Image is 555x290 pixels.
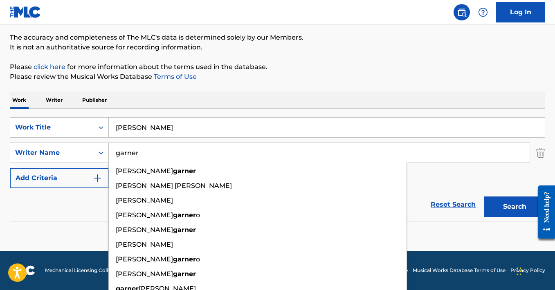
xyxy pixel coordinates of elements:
span: [PERSON_NAME] [116,226,173,234]
span: o [196,255,200,263]
p: Please review the Musical Works Database [10,72,545,82]
p: Writer [43,91,65,109]
iframe: Resource Center [532,179,555,245]
span: [PERSON_NAME] [116,241,173,248]
span: [PERSON_NAME] [116,167,173,175]
span: Mechanical Licensing Collective © 2025 [45,267,140,274]
div: Drag [517,259,521,283]
span: [PERSON_NAME] [PERSON_NAME] [116,182,232,190]
form: Search Form [10,117,545,221]
div: Writer Name [15,148,89,158]
p: Work [10,91,29,109]
div: Help [475,4,491,20]
img: help [478,7,488,17]
strong: garner [173,211,196,219]
img: MLC Logo [10,6,41,18]
a: Log In [496,2,545,22]
button: Add Criteria [10,168,109,188]
strong: garner [173,167,196,175]
div: Work Title [15,123,89,132]
a: Privacy Policy [510,267,545,274]
img: logo [10,265,35,275]
span: o [196,211,200,219]
strong: garner [173,255,196,263]
a: Public Search [454,4,470,20]
img: search [457,7,467,17]
a: click here [34,63,65,71]
p: Please for more information about the terms used in the database. [10,62,545,72]
p: Publisher [80,91,109,109]
img: Delete Criterion [536,143,545,163]
span: [PERSON_NAME] [116,211,173,219]
span: [PERSON_NAME] [116,270,173,278]
iframe: Chat Widget [514,251,555,290]
button: Search [484,196,545,217]
p: It is not an authoritative source for recording information. [10,42,545,52]
span: [PERSON_NAME] [116,255,173,263]
p: The accuracy and completeness of The MLC's data is determined solely by our Members. [10,33,545,42]
a: Reset Search [427,196,480,214]
a: Terms of Use [152,73,197,80]
strong: garner [173,226,196,234]
strong: garner [173,270,196,278]
span: [PERSON_NAME] [116,196,173,204]
a: Musical Works Database Terms of Use [413,267,506,274]
img: 9d2ae6d4665cec9f34b9.svg [92,173,102,183]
